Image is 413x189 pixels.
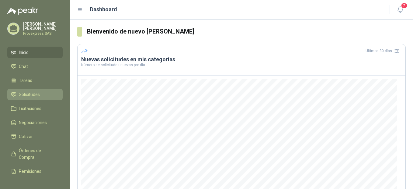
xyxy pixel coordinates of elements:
[401,3,408,9] span: 7
[395,4,406,15] button: 7
[366,46,402,56] div: Últimos 30 días
[19,77,32,84] span: Tareas
[7,166,63,177] a: Remisiones
[23,22,63,30] p: [PERSON_NAME] [PERSON_NAME]
[19,105,41,112] span: Licitaciones
[81,63,402,67] p: Número de solicitudes nuevas por día
[7,145,63,163] a: Órdenes de Compra
[7,75,63,86] a: Tareas
[81,56,402,63] h3: Nuevas solicitudes en mis categorías
[19,49,29,56] span: Inicio
[19,119,47,126] span: Negociaciones
[19,91,40,98] span: Solicitudes
[7,117,63,128] a: Negociaciones
[19,147,57,161] span: Órdenes de Compra
[7,7,38,15] img: Logo peakr
[19,168,41,175] span: Remisiones
[7,103,63,114] a: Licitaciones
[7,61,63,72] a: Chat
[19,133,33,140] span: Cotizar
[7,131,63,142] a: Cotizar
[23,32,63,35] p: Provexpress SAS
[7,47,63,58] a: Inicio
[19,63,28,70] span: Chat
[90,5,117,14] h1: Dashboard
[87,27,406,36] h3: Bienvenido de nuevo [PERSON_NAME]
[7,89,63,100] a: Solicitudes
